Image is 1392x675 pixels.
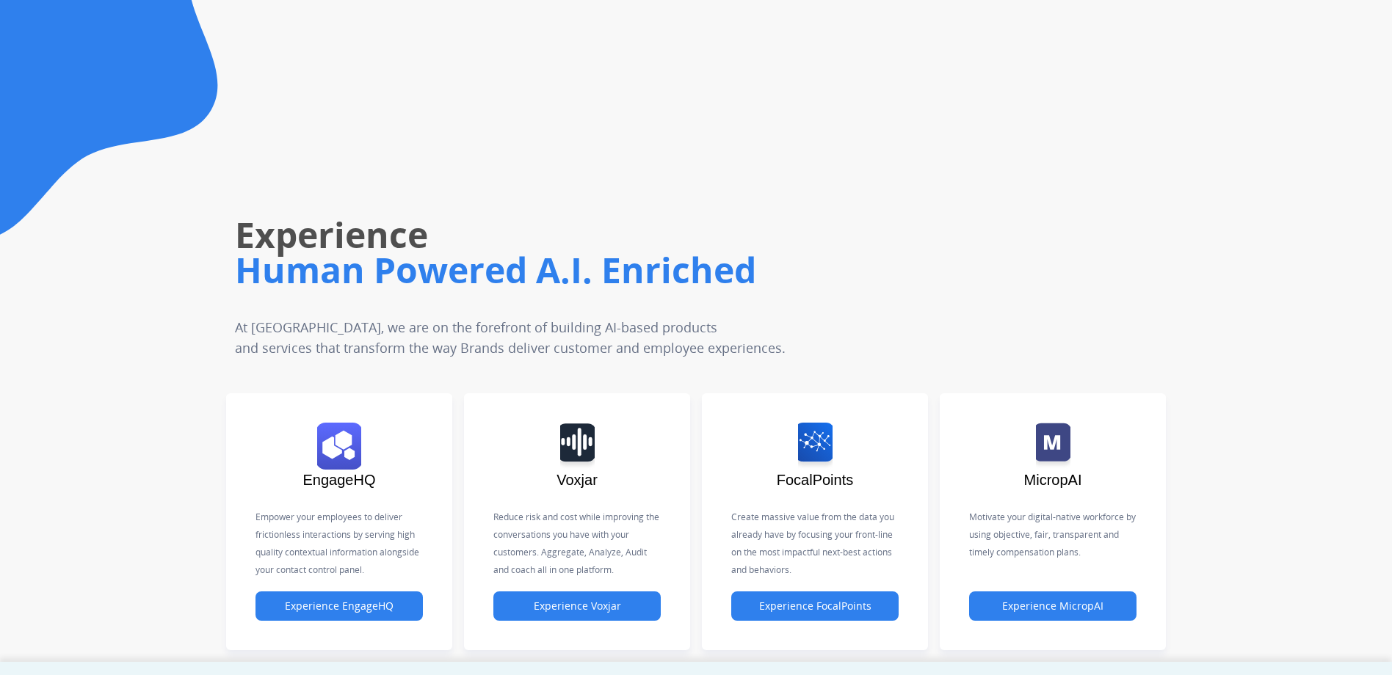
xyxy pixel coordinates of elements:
p: Reduce risk and cost while improving the conversations you have with your customers. Aggregate, A... [493,508,661,579]
h1: Human Powered A.I. Enriched [235,247,983,293]
a: Experience EngageHQ [255,600,423,613]
span: Voxjar [557,472,598,488]
img: logo [317,423,361,470]
p: Empower your employees to deliver frictionless interactions by serving high quality contextual in... [255,508,423,579]
button: Experience FocalPoints [731,591,899,621]
img: logo [1036,423,1070,470]
a: Experience FocalPoints [731,600,899,613]
button: Experience MicropAI [969,591,1137,621]
p: At [GEOGRAPHIC_DATA], we are on the forefront of building AI-based products and services that tra... [235,317,889,358]
img: logo [560,423,595,470]
h1: Experience [235,211,983,258]
span: EngageHQ [303,472,376,488]
p: Create massive value from the data you already have by focusing your front-line on the most impac... [731,508,899,579]
button: Experience Voxjar [493,591,661,621]
a: Experience Voxjar [493,600,661,613]
img: logo [798,423,833,470]
span: FocalPoints [777,472,854,488]
p: Motivate your digital-native workforce by using objective, fair, transparent and timely compensat... [969,508,1137,561]
button: Experience EngageHQ [255,591,423,621]
span: MicropAI [1024,472,1082,488]
a: Experience MicropAI [969,600,1137,613]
